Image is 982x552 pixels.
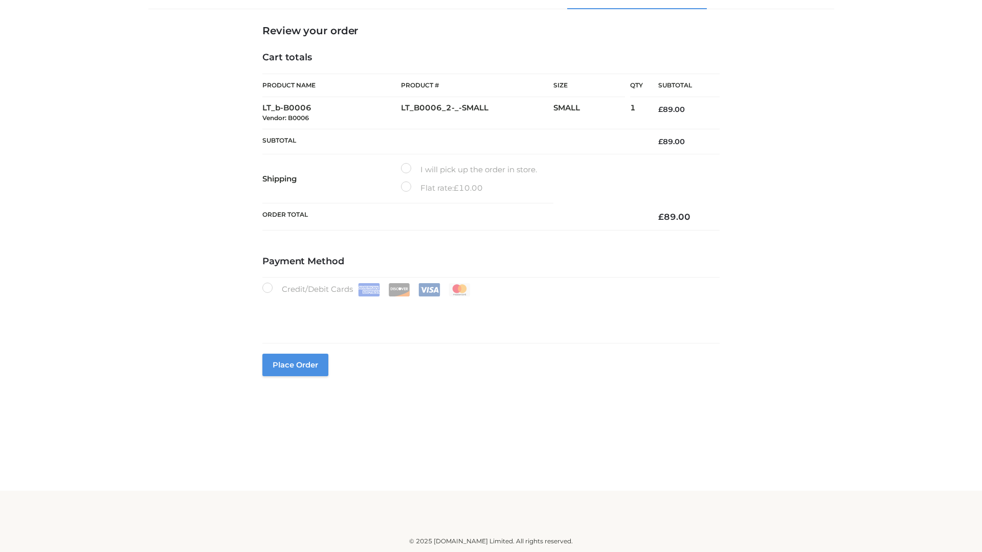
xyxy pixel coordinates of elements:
label: Credit/Debit Cards [262,283,472,296]
label: Flat rate: [401,181,483,195]
th: Subtotal [643,74,720,97]
label: I will pick up the order in store. [401,163,537,176]
bdi: 89.00 [658,212,690,222]
bdi: 89.00 [658,137,685,146]
th: Subtotal [262,129,643,154]
th: Product Name [262,74,401,97]
img: Discover [388,283,410,296]
img: Visa [418,283,440,296]
bdi: 89.00 [658,105,685,114]
iframe: Secure payment input frame [260,294,718,332]
h4: Payment Method [262,256,720,267]
td: SMALL [553,97,630,129]
th: Product # [401,74,553,97]
bdi: 10.00 [454,183,483,193]
img: Amex [358,283,380,296]
th: Order Total [262,203,643,231]
th: Qty [630,74,643,97]
small: Vendor: B0006 [262,114,309,122]
h3: Review your order [262,25,720,37]
th: Size [553,74,625,97]
button: Place order [262,354,328,376]
th: Shipping [262,154,401,203]
span: £ [658,105,663,114]
img: Mastercard [449,283,471,296]
span: £ [658,137,663,146]
span: £ [658,212,664,222]
h4: Cart totals [262,52,720,63]
span: £ [454,183,459,193]
td: 1 [630,97,643,129]
td: LT_b-B0006 [262,97,401,129]
td: LT_B0006_2-_-SMALL [401,97,553,129]
div: © 2025 [DOMAIN_NAME] Limited. All rights reserved. [152,536,830,546]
